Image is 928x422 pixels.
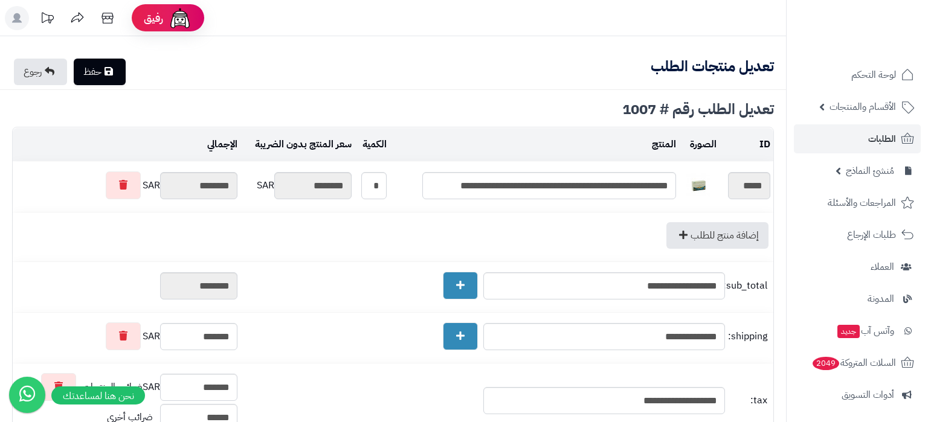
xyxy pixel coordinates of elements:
[851,66,896,83] span: لوحة التحكم
[794,380,921,409] a: أدوات التسويق
[651,56,774,77] b: تعديل منتجات الطلب
[74,59,126,85] a: حفظ
[32,6,62,33] a: تحديثات المنصة
[836,322,894,339] span: وآتس آب
[794,220,921,249] a: طلبات الإرجاع
[390,128,679,161] td: المنتج
[828,194,896,211] span: المراجعات والأسئلة
[794,60,921,89] a: لوحة التحكم
[16,171,237,199] div: SAR
[728,394,767,408] span: tax:
[868,130,896,147] span: الطلبات
[812,356,840,370] span: 2049
[830,98,896,115] span: الأقسام والمنتجات
[794,124,921,153] a: الطلبات
[794,284,921,313] a: المدونة
[794,188,921,217] a: المراجعات والأسئلة
[666,222,768,249] a: إضافة منتج للطلب
[243,172,352,199] div: SAR
[12,102,774,117] div: تعديل الطلب رقم # 1007
[144,11,163,25] span: رفيق
[16,322,237,350] div: SAR
[355,128,390,161] td: الكمية
[794,348,921,377] a: السلات المتروكة2049
[871,258,894,275] span: العملاء
[83,380,143,394] span: ضرائب المنتجات
[794,252,921,281] a: العملاء
[720,128,773,161] td: ID
[868,290,894,307] span: المدونة
[168,6,192,30] img: ai-face.png
[837,325,860,338] span: جديد
[14,59,67,85] a: رجوع
[794,316,921,345] a: وآتس آبجديد
[842,386,894,403] span: أدوات التسويق
[679,128,720,161] td: الصورة
[811,354,896,371] span: السلات المتروكة
[16,373,237,401] div: SAR
[728,330,767,344] span: shipping:
[846,24,917,50] img: logo-2.png
[686,173,710,197] img: 1748778020-MAW%20Omega%20D3%20Plus%2030%20Capsules-40x40.jpg
[847,226,896,243] span: طلبات الإرجاع
[728,279,767,293] span: sub_total:
[240,128,355,161] td: سعر المنتج بدون الضريبة
[846,162,894,179] span: مُنشئ النماذج
[13,128,240,161] td: الإجمالي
